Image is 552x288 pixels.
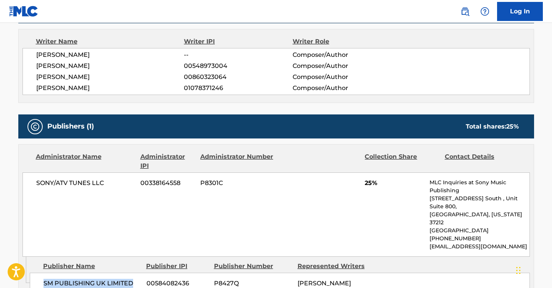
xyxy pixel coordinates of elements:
[298,280,351,287] span: [PERSON_NAME]
[506,123,519,130] span: 25 %
[184,37,293,46] div: Writer IPI
[140,179,195,188] span: 00338164558
[430,227,529,235] p: [GEOGRAPHIC_DATA]
[477,4,492,19] div: Help
[293,72,391,82] span: Composer/Author
[47,122,94,131] h5: Publishers (1)
[214,262,292,271] div: Publisher Number
[43,262,140,271] div: Publisher Name
[466,122,519,131] div: Total shares:
[36,50,184,60] span: [PERSON_NAME]
[36,179,135,188] span: SONY/ATV TUNES LLC
[445,152,519,171] div: Contact Details
[184,72,292,82] span: 00860323064
[36,152,135,171] div: Administrator Name
[43,279,141,288] span: SM PUBLISHING UK LIMITED
[140,152,195,171] div: Administrator IPI
[146,279,208,288] span: 00584082436
[36,84,184,93] span: [PERSON_NAME]
[365,152,439,171] div: Collection Share
[516,259,521,282] div: Glisser
[31,122,40,131] img: Publishers
[184,50,292,60] span: --
[36,61,184,71] span: [PERSON_NAME]
[146,262,208,271] div: Publisher IPI
[293,84,391,93] span: Composer/Author
[480,7,489,16] img: help
[514,251,552,288] iframe: Chat Widget
[9,6,39,17] img: MLC Logo
[214,279,292,288] span: P8427Q
[293,50,391,60] span: Composer/Author
[365,179,424,188] span: 25%
[430,195,529,211] p: [STREET_ADDRESS] South , Unit Suite 800,
[430,235,529,243] p: [PHONE_NUMBER]
[184,61,292,71] span: 00548973004
[200,179,274,188] span: P8301C
[457,4,473,19] a: Public Search
[36,37,184,46] div: Writer Name
[430,243,529,251] p: [EMAIL_ADDRESS][DOMAIN_NAME]
[200,152,274,171] div: Administrator Number
[514,251,552,288] div: Widget de chat
[298,262,375,271] div: Represented Writers
[460,7,470,16] img: search
[293,37,391,46] div: Writer Role
[497,2,543,21] a: Log In
[184,84,292,93] span: 01078371246
[36,72,184,82] span: [PERSON_NAME]
[293,61,391,71] span: Composer/Author
[430,211,529,227] p: [GEOGRAPHIC_DATA], [US_STATE] 37212
[430,179,529,195] p: MLC Inquiries at Sony Music Publishing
